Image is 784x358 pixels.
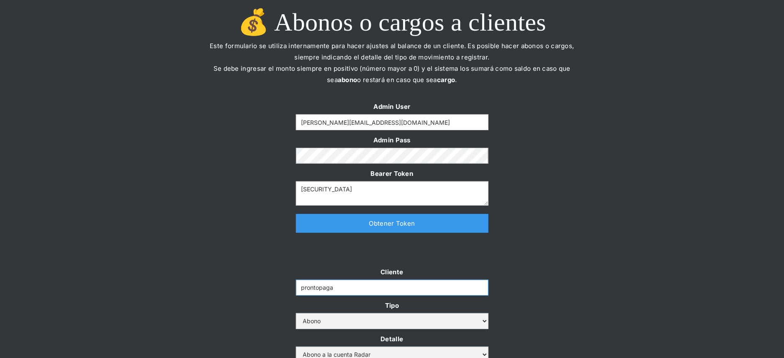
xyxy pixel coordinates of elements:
[296,266,488,278] label: Cliente
[296,101,488,206] form: Form
[296,134,488,146] label: Admin Pass
[296,280,488,296] input: Example Text
[338,76,357,84] strong: abono
[296,300,488,311] label: Tipo
[296,214,488,233] a: Obtener Token
[296,101,488,112] label: Admin User
[204,40,581,97] p: Este formulario se utiliza internamente para hacer ajustes al balance de un cliente. Es posible h...
[296,114,488,130] input: Example Text
[296,168,488,179] label: Bearer Token
[437,76,455,84] strong: cargo
[204,8,581,36] h1: 💰 Abonos o cargos a clientes
[296,333,488,345] label: Detalle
